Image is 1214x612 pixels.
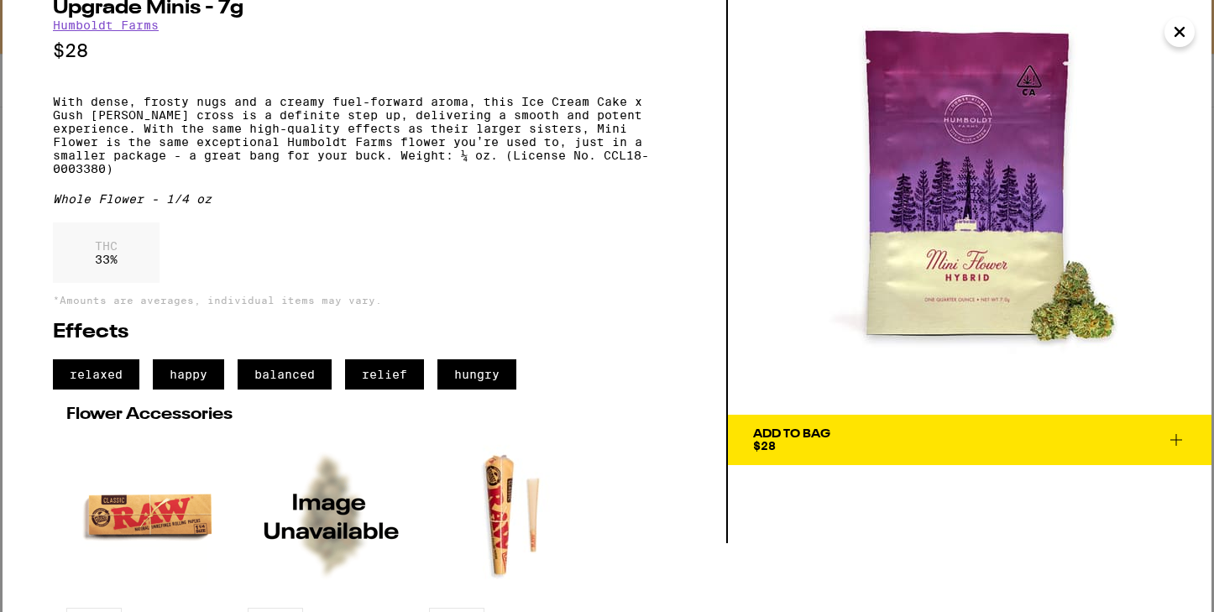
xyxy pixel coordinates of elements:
[248,432,416,599] img: Zig-Zag - 1 1/4" Organic Hemp Papers
[429,432,597,599] img: RAW - 1 1/4" Classic Cones 6-Pack
[53,359,139,390] span: relaxed
[153,359,224,390] span: happy
[345,359,424,390] span: relief
[1,1,917,122] button: Redirect to URL
[238,359,332,390] span: balanced
[53,40,676,61] p: $28
[437,359,516,390] span: hungry
[728,415,1211,465] button: Add To Bag$28
[53,192,676,206] div: Whole Flower - 1/4 oz
[753,439,776,452] span: $28
[95,239,118,253] p: THC
[1164,17,1195,47] button: Close
[66,406,662,423] h2: Flower Accessories
[53,95,676,175] p: With dense, frosty nugs and a creamy fuel-forward aroma, this Ice Cream Cake x Gush [PERSON_NAME]...
[53,222,160,283] div: 33 %
[53,322,676,343] h2: Effects
[53,295,676,306] p: *Amounts are averages, individual items may vary.
[10,12,121,25] span: Hi. Need any help?
[53,18,159,32] a: Humboldt Farms
[753,428,830,440] div: Add To Bag
[66,432,234,599] img: RAW - 1 1/4" Classic Rolling Papers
